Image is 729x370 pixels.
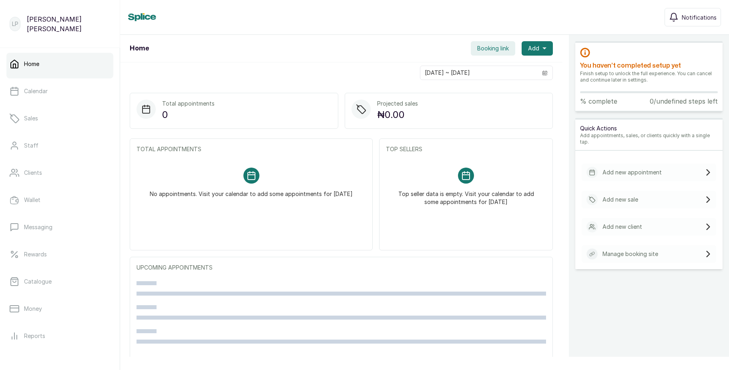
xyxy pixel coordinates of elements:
h1: Home [130,44,149,53]
p: [PERSON_NAME] [PERSON_NAME] [27,14,110,34]
a: Sales [6,107,113,130]
p: Add new appointment [602,168,662,176]
a: Money [6,298,113,320]
p: Top seller data is empty. Visit your calendar to add some appointments for [DATE] [396,184,536,206]
p: TOP SELLERS [386,145,546,153]
span: Notifications [682,13,717,22]
button: Notifications [665,8,721,26]
button: Booking link [471,41,515,56]
p: Finish setup to unlock the full experience. You can cancel and continue later in settings. [580,70,718,83]
p: Quick Actions [580,124,718,132]
a: Messaging [6,216,113,238]
p: Manage booking site [602,250,658,258]
p: Home [24,60,39,68]
p: No appointments. Visit your calendar to add some appointments for [DATE] [150,184,353,198]
p: LP [12,20,18,28]
p: Sales [24,114,38,122]
p: Rewards [24,250,47,258]
p: Catalogue [24,278,52,286]
p: Wallet [24,196,40,204]
p: UPCOMING APPOINTMENTS [137,264,546,272]
a: Clients [6,162,113,184]
a: Home [6,53,113,75]
p: 0 [162,108,215,122]
a: Rewards [6,243,113,266]
p: ₦0.00 [377,108,418,122]
p: 0/undefined steps left [650,96,718,106]
p: % complete [580,96,617,106]
input: Select date [420,66,537,80]
p: Clients [24,169,42,177]
a: Staff [6,134,113,157]
p: Messaging [24,223,52,231]
span: Add [528,44,539,52]
span: Booking link [477,44,509,52]
p: Money [24,305,42,313]
p: Total appointments [162,100,215,108]
button: Add [522,41,553,56]
h2: You haven’t completed setup yet [580,61,718,70]
p: Add new client [602,223,642,231]
p: Projected sales [377,100,418,108]
p: Add new sale [602,196,638,204]
p: TOTAL APPOINTMENTS [137,145,366,153]
p: Calendar [24,87,48,95]
p: Reports [24,332,45,340]
a: Catalogue [6,270,113,293]
p: Add appointments, sales, or clients quickly with a single tap. [580,132,718,145]
p: Staff [24,142,38,150]
a: Reports [6,325,113,347]
a: Wallet [6,189,113,211]
svg: calendar [542,70,548,76]
a: Calendar [6,80,113,102]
